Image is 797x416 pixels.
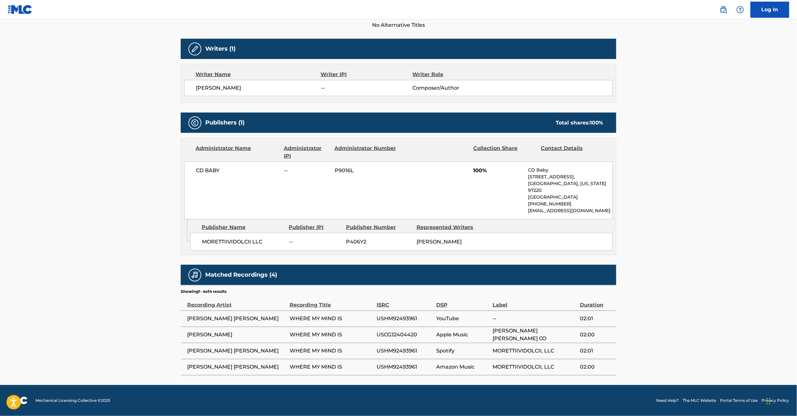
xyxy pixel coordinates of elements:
[590,120,603,126] span: 100 %
[290,294,373,309] div: Recording Title
[205,45,235,53] h5: Writers (1)
[412,84,496,92] span: Composer/Author
[321,71,413,78] div: Writer IPI
[377,331,433,339] span: USCGJ2404420
[734,3,747,16] div: Help
[377,347,433,355] span: USHM92493961
[196,167,279,174] span: CD BABY
[290,315,373,322] span: WHERE MY MIND IS
[205,119,245,126] h5: Publishers (1)
[187,294,286,309] div: Recording Artist
[493,294,577,309] div: Label
[346,223,412,231] div: Publisher Number
[284,144,330,160] div: Administrator IPI
[767,391,771,411] div: Drag
[580,363,613,371] span: 02:00
[377,363,433,371] span: USHM92493961
[580,331,613,339] span: 02:00
[528,194,612,201] p: [GEOGRAPHIC_DATA]
[541,144,603,160] div: Contact Details
[191,119,199,127] img: Publishers
[346,238,412,246] span: P406Y2
[580,347,613,355] span: 02:01
[493,363,577,371] span: MORETTIIVIDOLCII, LLC
[205,271,277,279] h5: Matched Recordings (4)
[334,144,397,160] div: Administrator Number
[736,6,744,14] img: help
[765,385,797,416] iframe: Chat Widget
[196,71,321,78] div: Writer Name
[751,2,789,18] a: Log In
[528,173,612,180] p: [STREET_ADDRESS],
[290,347,373,355] span: WHERE MY MIND IS
[717,3,730,16] a: Public Search
[528,201,612,207] p: [PHONE_NUMBER]
[528,180,612,194] p: [GEOGRAPHIC_DATA], [US_STATE] 97220
[762,398,789,403] a: Privacy Policy
[289,223,341,231] div: Publisher IPI
[720,398,758,403] a: Portal Terms of Use
[412,71,496,78] div: Writer Role
[196,144,279,160] div: Administrator Name
[8,397,28,404] img: logo
[187,347,286,355] span: [PERSON_NAME] [PERSON_NAME]
[284,167,330,174] span: --
[493,347,577,355] span: MORETTIIVIDOLCII, LLC
[556,119,603,127] div: Total shares:
[335,167,397,174] span: P9016L
[202,223,284,231] div: Publisher Name
[417,223,482,231] div: Represented Writers
[493,327,577,342] span: [PERSON_NAME] [PERSON_NAME] CO
[187,363,286,371] span: [PERSON_NAME] [PERSON_NAME]
[417,239,462,245] span: [PERSON_NAME]
[289,238,341,246] span: --
[474,167,523,174] span: 100%
[528,167,612,173] p: CD Baby
[474,144,536,160] div: Collection Share
[720,6,727,14] img: search
[181,289,226,294] p: Showing 1 - 4 of 4 results
[191,45,199,53] img: Writers
[8,5,33,14] img: MLC Logo
[377,294,433,309] div: ISRC
[493,315,577,322] span: --
[377,315,433,322] span: USHM92493961
[35,398,110,403] span: Mechanical Licensing Collective © 2025
[436,363,489,371] span: Amazon Music
[436,315,489,322] span: YouTube
[580,294,613,309] div: Duration
[187,315,286,322] span: [PERSON_NAME] [PERSON_NAME]
[191,271,199,279] img: Matched Recordings
[436,331,489,339] span: Apple Music
[436,347,489,355] span: Spotify
[290,331,373,339] span: WHERE MY MIND IS
[196,84,321,92] span: [PERSON_NAME]
[436,294,489,309] div: DSP
[321,84,412,92] span: --
[528,207,612,214] p: [EMAIL_ADDRESS][DOMAIN_NAME]
[657,398,679,403] a: Need Help?
[181,21,616,29] span: No Alternative Titles
[290,363,373,371] span: WHERE MY MIND IS
[187,331,286,339] span: [PERSON_NAME]
[683,398,716,403] a: The MLC Website
[202,238,284,246] span: MORETTIIVIDOLCII LLC
[580,315,613,322] span: 02:01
